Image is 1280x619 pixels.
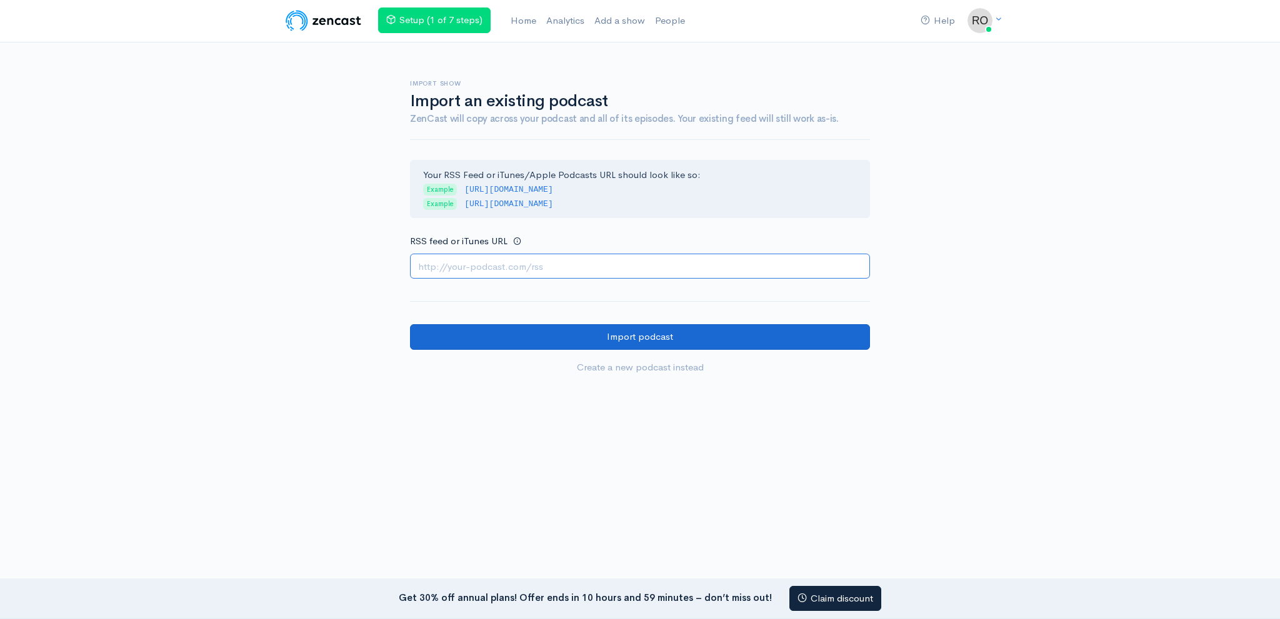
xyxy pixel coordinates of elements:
a: Add a show [589,7,650,34]
a: Help [916,7,960,34]
a: Home [506,7,541,34]
code: [URL][DOMAIN_NAME] [464,199,553,209]
img: ZenCast Logo [284,8,363,33]
a: People [650,7,690,34]
a: Analytics [541,7,589,34]
h6: Import show [410,80,870,87]
a: Setup (1 of 7 steps) [378,7,491,33]
h1: Import an existing podcast [410,92,870,111]
span: Example [423,184,457,196]
div: Your RSS Feed or iTunes/Apple Podcasts URL should look like so: [410,160,870,219]
input: Import podcast [410,324,870,350]
label: RSS feed or iTunes URL [410,234,507,249]
img: ... [967,8,992,33]
input: http://your-podcast.com/rss [410,254,870,279]
a: Create a new podcast instead [410,355,870,380]
strong: Get 30% off annual plans! Offer ends in 10 hours and 59 minutes – don’t miss out! [399,591,772,603]
code: [URL][DOMAIN_NAME] [464,185,553,194]
h4: ZenCast will copy across your podcast and all of its episodes. Your existing feed will still work... [410,114,870,124]
a: Claim discount [789,586,881,612]
span: Example [423,198,457,210]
